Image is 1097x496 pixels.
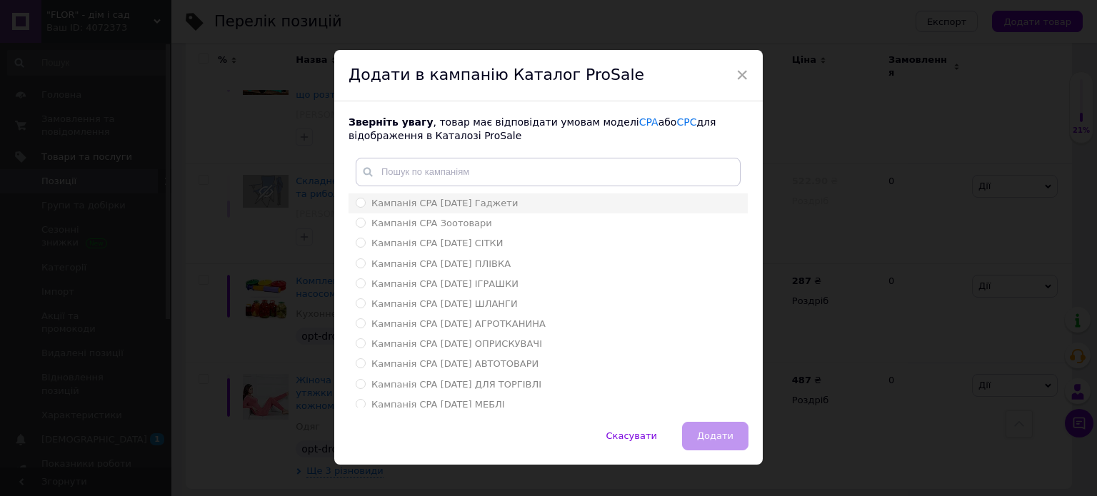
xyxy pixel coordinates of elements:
[334,50,763,101] div: Додати в кампанію Каталог ProSale
[371,258,511,269] span: Кампанія CPA [DATE] ПЛІВКА
[371,278,519,289] span: Кампанія CPA [DATE] ІГРАШКИ
[371,379,541,390] span: Кампанія CPA [DATE] ДЛЯ ТОРГІВЛІ
[606,430,657,441] span: Скасувати
[676,116,696,128] a: CPC
[639,116,658,128] a: CPA
[371,198,518,208] span: Кампанія CPA [DATE] Гаджети
[371,318,546,329] span: Кампанія CPA [DATE] АГРОТКАНИНА
[371,298,518,309] span: Кампанія CPA [DATE] ШЛАНГИ
[371,218,492,228] span: Кампанія CPA Зоотовари
[371,238,504,248] span: Кампанія CPA [DATE] СІТКИ
[591,422,672,450] button: Скасувати
[371,338,542,349] span: Кампанія CPA [DATE] ОПРИСКУВАЧІ
[349,116,434,128] b: Зверніть увагу
[371,358,539,369] span: Кампанія CPA [DATE] АВТОТОВАРИ
[371,399,505,410] span: Кампанія CPA [DATE] МЕБЛІ
[356,158,741,186] input: Пошук по кампаніям
[349,116,748,143] div: , товар має відповідати умовам моделі або для відображення в Каталозі ProSale
[736,63,748,87] span: ×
